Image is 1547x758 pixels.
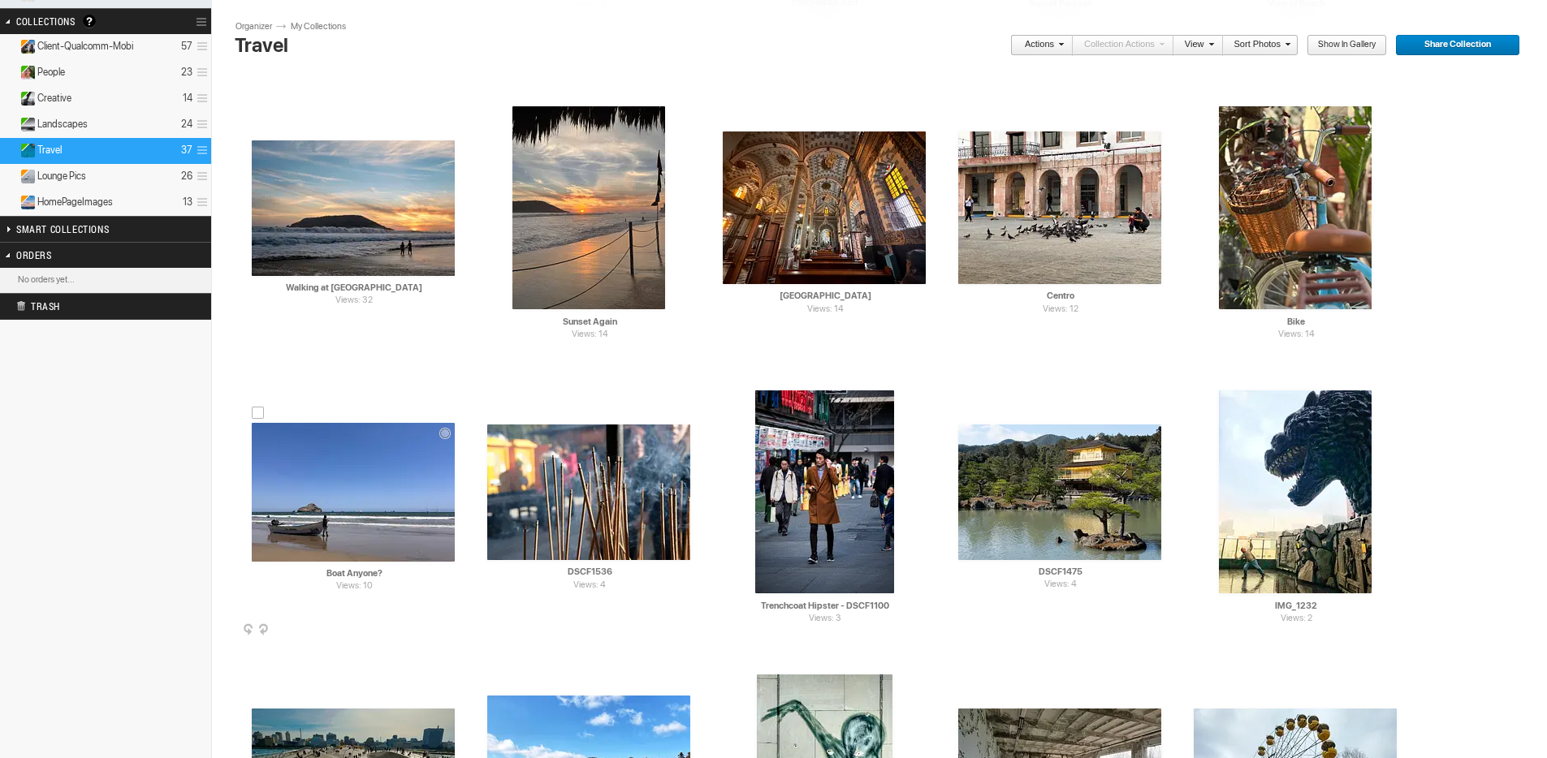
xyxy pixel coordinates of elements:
a: Actions [1010,35,1064,56]
img: IMG_1408-Edit.webp [958,131,1161,284]
h2: Orders [16,243,153,267]
img: IMG_1537.webp [1219,106,1372,309]
a: Expand [2,66,17,78]
input: Centro [966,289,1155,304]
a: Expand [2,170,17,182]
a: My Collections [287,20,362,33]
input: Trenchcoat Hipster - DSCF1100 [731,598,919,613]
ins: Unlisted Collection [14,40,36,54]
input: Basilica Cathedral [731,289,919,304]
a: View [1173,35,1214,56]
span: Views: 14 [512,328,667,342]
h2: Trash [16,294,167,318]
ins: Public Collection [14,66,36,80]
img: DSCF8080-Edit.webp [252,140,455,276]
span: Share Collection [1395,35,1509,56]
input: Bike [1202,314,1390,329]
h2: Smart Collections [16,217,153,241]
a: Expand [2,40,17,52]
a: Collection Options [196,11,211,33]
img: Trenchcoat_Hipster_-_DSCF1100.webp [755,390,894,593]
img: DSCF1536.webp [487,424,690,560]
span: HomePageImages [37,196,113,209]
span: Views: 2 [1219,612,1373,626]
span: Creative [37,92,71,105]
input: Boat Anyone? [260,566,448,580]
ins: Public Collection [14,144,36,157]
a: Collection Actions [1073,35,1165,56]
a: Expand [2,196,17,208]
ins: Unlisted Collection [14,196,36,209]
a: Expand [2,92,17,104]
span: Views: 10 [252,579,456,593]
span: Travel [37,144,62,157]
span: Client-Qualcomm-Mobi [37,40,133,53]
ins: Unlisted Collection [14,170,36,183]
ins: Public Collection [14,118,36,131]
a: Collapse [2,144,17,156]
input: Walking at Sunset [260,280,448,295]
span: Views: 12 [958,303,1163,317]
b: No orders yet... [18,274,75,285]
span: Show in Gallery [1307,35,1376,56]
ins: Public Collection [14,92,36,106]
h2: Collections [16,9,153,33]
span: Views: 14 [723,303,927,317]
span: People [37,66,65,79]
input: DSCF1475 [966,564,1155,579]
span: Views: 3 [755,612,896,626]
input: DSCF1536 [495,565,684,579]
input: Sunset Again [495,314,684,329]
a: Sort Photos [1223,35,1290,56]
img: DSCF1475.webp [958,424,1161,560]
span: Views: 4 [958,578,1163,592]
img: IMG_1343.webp [512,106,665,309]
a: Expand [2,118,17,130]
img: IMG_1405-Edit.webp [723,131,926,284]
span: Views: 32 [252,294,456,308]
span: Views: 14 [1219,328,1373,342]
input: IMG_1232 [1202,598,1390,613]
img: IMG_1559_2.webp [252,423,455,562]
span: Views: 4 [487,579,692,592]
span: Lounge Pics [37,170,86,183]
a: Show in Gallery [1307,35,1387,56]
span: Landscapes [37,118,88,131]
img: IMG_1232.webp [1219,390,1372,593]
